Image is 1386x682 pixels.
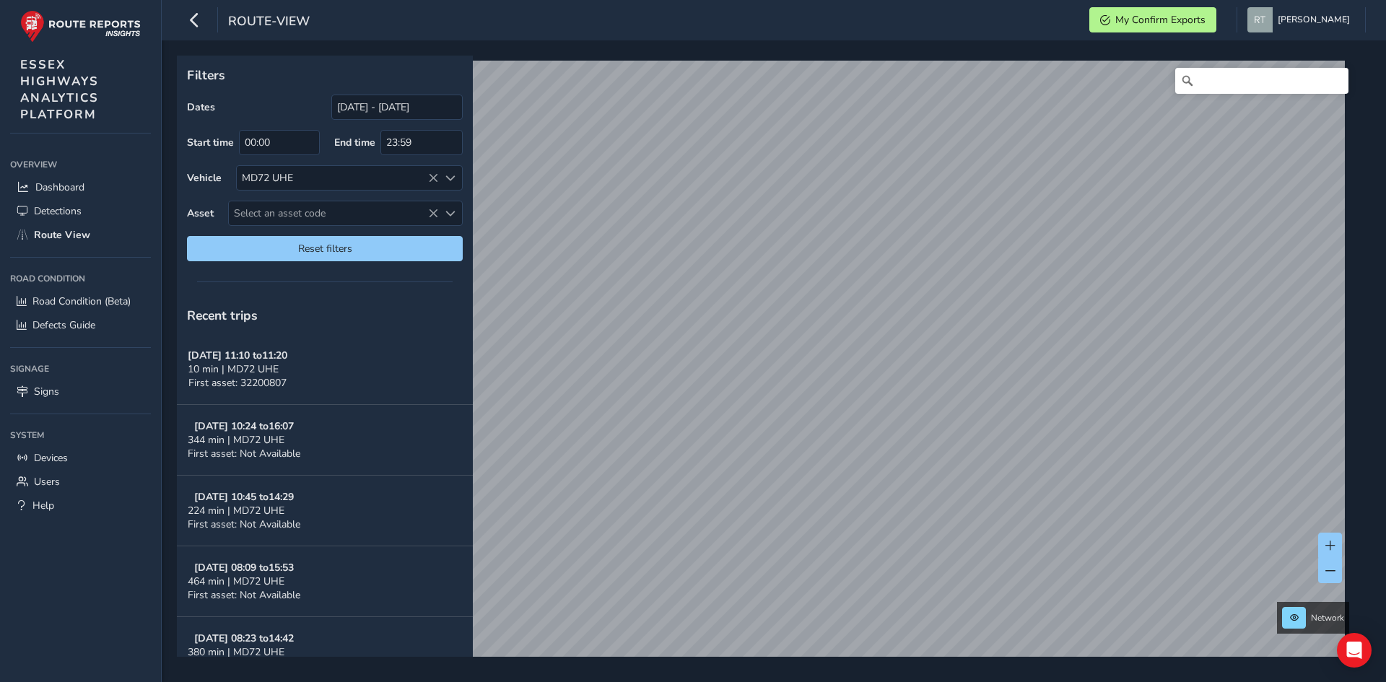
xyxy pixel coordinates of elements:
span: 344 min | MD72 UHE [188,433,284,447]
span: Dashboard [35,180,84,194]
span: Reset filters [198,242,452,255]
span: My Confirm Exports [1115,13,1206,27]
div: Road Condition [10,268,151,289]
span: Road Condition (Beta) [32,294,131,308]
a: Devices [10,446,151,470]
strong: [DATE] 10:24 to 16:07 [194,419,294,433]
span: Help [32,499,54,512]
strong: [DATE] 11:10 to 11:20 [188,349,287,362]
span: Signs [34,385,59,398]
div: Select an asset code [438,201,462,225]
span: 224 min | MD72 UHE [188,504,284,517]
span: Route View [34,228,90,242]
button: [DATE] 10:24 to16:07344 min | MD72 UHEFirst asset: Not Available [177,405,473,476]
img: rr logo [20,10,141,43]
button: Reset filters [187,236,463,261]
label: End time [334,136,375,149]
canvas: Map [182,61,1345,673]
a: Help [10,494,151,517]
span: First asset: Not Available [188,517,300,531]
label: Dates [187,100,215,114]
button: [DATE] 10:45 to14:29224 min | MD72 UHEFirst asset: Not Available [177,476,473,546]
p: Filters [187,66,463,84]
button: My Confirm Exports [1089,7,1216,32]
strong: [DATE] 08:23 to 14:42 [194,631,294,645]
div: Overview [10,154,151,175]
label: Vehicle [187,171,222,185]
span: 380 min | MD72 UHE [188,645,284,659]
span: Users [34,475,60,489]
img: diamond-layout [1247,7,1273,32]
span: Detections [34,204,82,218]
input: Search [1175,68,1348,94]
span: route-view [228,12,310,32]
span: Defects Guide [32,318,95,332]
span: First asset: Not Available [188,447,300,460]
button: [DATE] 08:09 to15:53464 min | MD72 UHEFirst asset: Not Available [177,546,473,617]
span: 464 min | MD72 UHE [188,574,284,588]
span: First asset: 32200807 [188,376,287,390]
a: Route View [10,223,151,247]
strong: [DATE] 10:45 to 14:29 [194,490,294,504]
a: Dashboard [10,175,151,199]
span: Select an asset code [229,201,438,225]
div: System [10,424,151,446]
strong: [DATE] 08:09 to 15:53 [194,561,294,574]
span: [PERSON_NAME] [1278,7,1350,32]
span: ESSEX HIGHWAYS ANALYTICS PLATFORM [20,56,99,123]
a: Signs [10,380,151,403]
span: Network [1311,612,1344,624]
label: Start time [187,136,234,149]
span: 10 min | MD72 UHE [188,362,279,376]
div: Signage [10,358,151,380]
div: Open Intercom Messenger [1337,633,1372,668]
label: Asset [187,206,214,220]
div: MD72 UHE [237,166,438,190]
a: Detections [10,199,151,223]
a: Users [10,470,151,494]
span: First asset: Not Available [188,588,300,602]
button: [PERSON_NAME] [1247,7,1355,32]
span: Recent trips [187,307,258,324]
span: Devices [34,451,68,465]
button: [DATE] 11:10 to11:2010 min | MD72 UHEFirst asset: 32200807 [177,334,473,405]
a: Road Condition (Beta) [10,289,151,313]
a: Defects Guide [10,313,151,337]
